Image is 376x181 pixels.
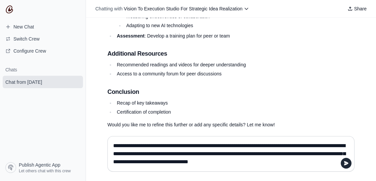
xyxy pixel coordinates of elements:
button: Share [345,4,369,13]
strong: Assessment [117,33,145,39]
a: Publish Agentic App Let others chat with this crew [3,160,83,176]
span: Switch Crew [13,36,40,42]
span: Chatting with [95,5,123,12]
li: Access to a community forum for peer discussions [115,70,322,78]
span: Chat from [DATE] [5,79,42,85]
li: Recap of key takeaways [115,99,322,107]
a: Chat from [DATE] [3,76,83,88]
button: Chatting with Vision To Execution Studio For Strategic Idea Realization [93,4,252,13]
span: Configure Crew [13,48,46,54]
span: Publish Agentic App [19,162,60,168]
span: Share [354,5,367,12]
h3: Conclusion [107,87,322,97]
span: Let others chat with this crew [19,168,71,174]
a: New Chat [3,21,83,32]
span: Vision To Execution Studio For Strategic Idea Realization [124,6,243,11]
li: : Develop a training plan for peer or team [115,32,322,40]
a: Configure Crew [3,46,83,56]
li: Certification of completion [115,108,322,116]
h3: Additional Resources [107,49,322,58]
li: Recommended readings and videos for deeper understanding [115,61,322,69]
button: Switch Crew [3,34,83,44]
p: Would you like me to refine this further or add any specific details? Let me know! [107,121,322,129]
li: Adapting to new AI technologies [124,22,322,29]
span: New Chat [13,23,34,30]
img: CrewAI Logo [5,5,13,13]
